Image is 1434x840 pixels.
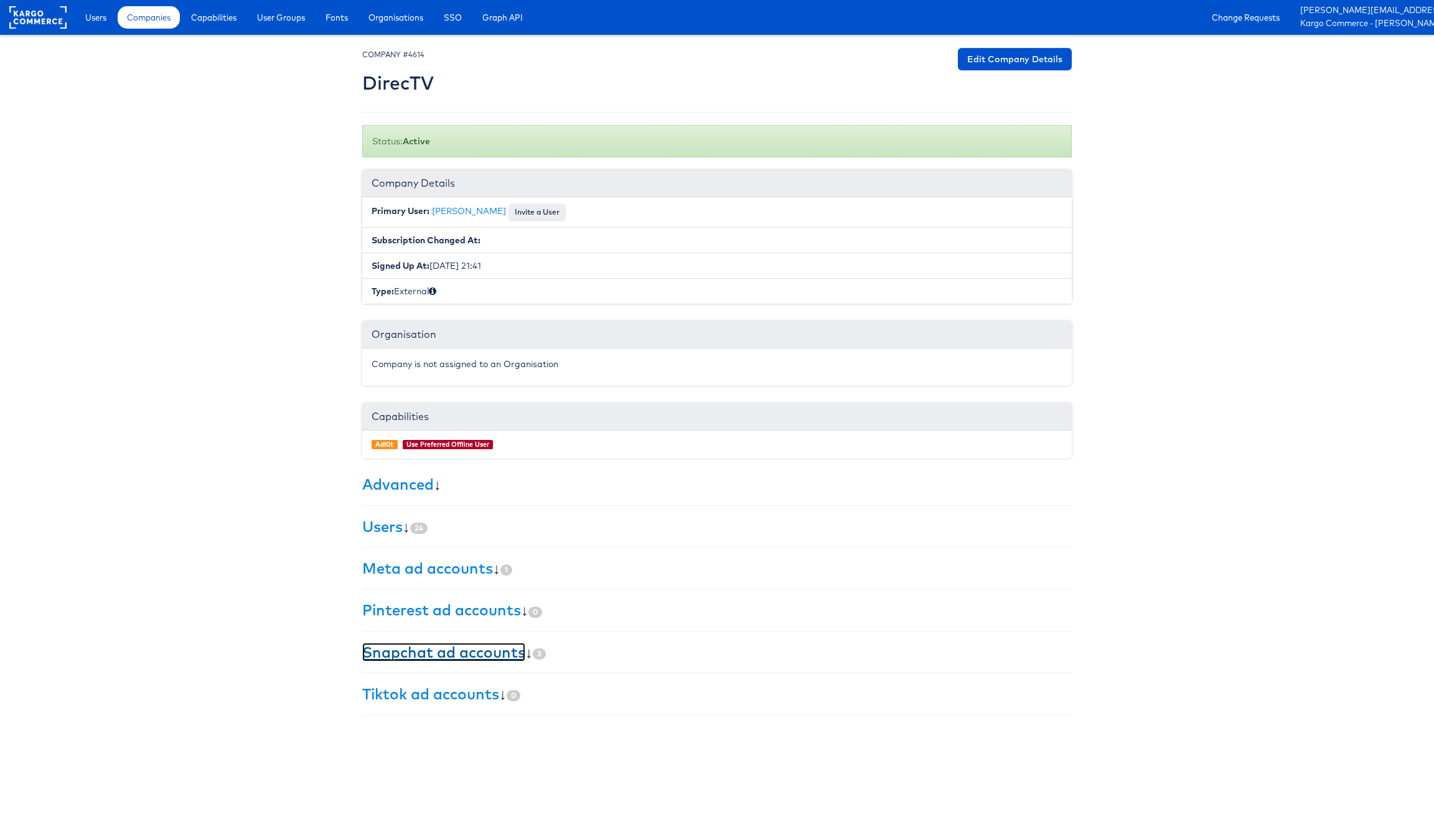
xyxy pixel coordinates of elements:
h2: DirecTV [362,73,434,93]
b: Signed Up At: [372,260,429,271]
li: [DATE] 21:41 [362,253,1072,279]
span: Internal (staff) or External (client) [429,286,436,297]
a: Users [362,517,403,536]
a: Users [76,6,116,29]
b: Active [403,136,430,147]
a: Kargo Commerce - [PERSON_NAME] [1300,17,1425,30]
a: [PERSON_NAME][EMAIL_ADDRESS][PERSON_NAME][DOMAIN_NAME] [1300,4,1425,17]
span: Companies [127,11,171,24]
a: Graph API [473,6,532,29]
span: Organisations [368,11,423,24]
li: External [362,278,1072,304]
a: [PERSON_NAME] [432,205,506,217]
a: User Groups [248,6,314,29]
span: Capabilities [191,11,237,24]
a: Pinterest ad accounts [362,600,521,619]
p: Company is not assigned to an Organisation [372,358,1062,370]
button: Invite a User [508,203,566,221]
a: Capabilities [182,6,246,29]
span: 0 [528,607,542,618]
a: AdKit [375,440,393,449]
h3: ↓ [362,476,1072,492]
a: Meta ad accounts [362,559,493,577]
span: 3 [533,648,546,660]
div: Company Details [362,170,1072,197]
span: SSO [444,11,462,24]
a: Companies [118,6,180,29]
a: Snapchat ad accounts [362,643,525,661]
a: SSO [434,6,471,29]
h3: ↓ [362,686,1072,702]
h3: ↓ [362,560,1072,576]
b: Primary User: [372,205,429,217]
h3: ↓ [362,602,1072,618]
a: Edit Company Details [958,48,1072,70]
a: Advanced [362,475,434,493]
a: Fonts [316,6,357,29]
a: Tiktok ad accounts [362,684,499,703]
div: Status: [362,125,1072,157]
div: Capabilities [362,403,1072,431]
b: Subscription Changed At: [372,235,480,246]
span: 0 [507,690,520,701]
span: Users [85,11,106,24]
span: Fonts [326,11,348,24]
b: Type: [372,286,394,297]
a: Use Preferred Offline User [406,440,489,449]
a: Change Requests [1202,6,1289,29]
small: COMPANY #4614 [362,50,424,59]
div: Organisation [362,321,1072,348]
span: Graph API [482,11,523,24]
h3: ↓ [362,644,1072,660]
span: 1 [500,564,512,576]
a: Organisations [359,6,433,29]
span: 24 [410,523,428,534]
span: User Groups [257,11,305,24]
h3: ↓ [362,518,1072,534]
